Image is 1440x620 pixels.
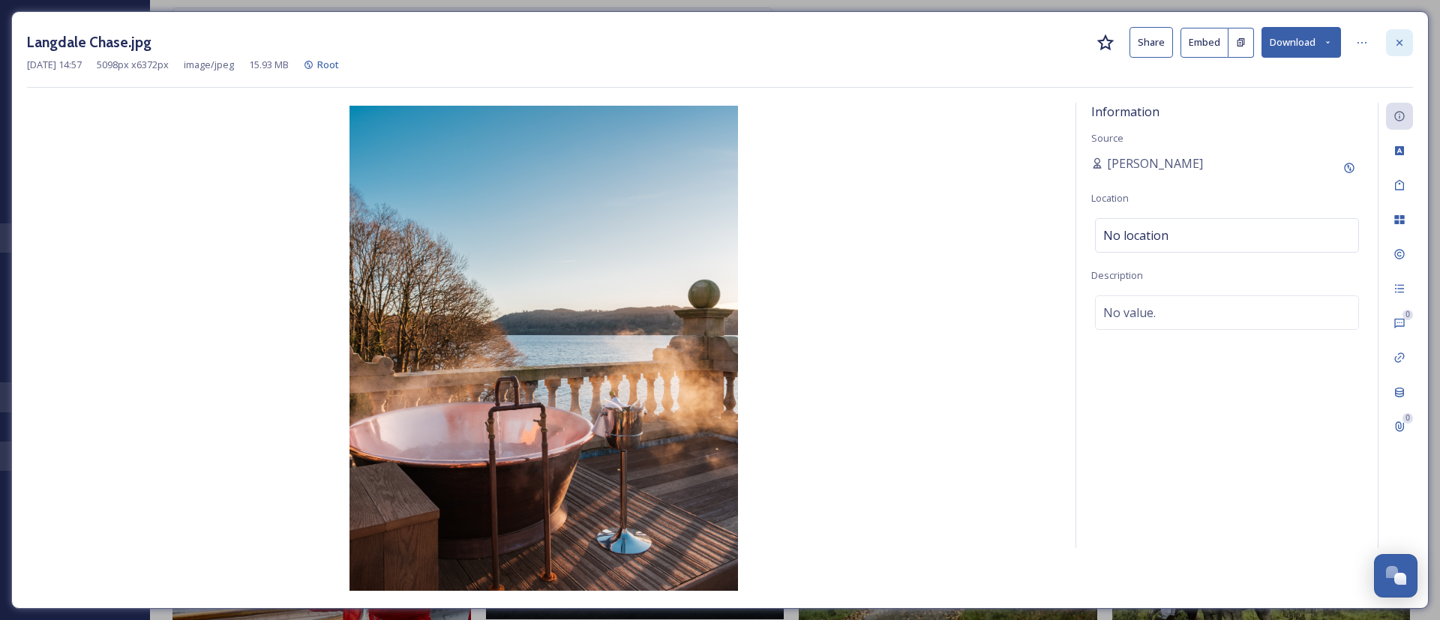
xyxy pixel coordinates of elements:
img: Langdale%20Chase.jpg [27,106,1060,591]
div: 0 [1402,310,1413,320]
button: Download [1261,27,1341,58]
span: 15.93 MB [249,58,289,72]
span: Location [1091,191,1129,205]
span: Source [1091,131,1123,145]
span: 5098 px x 6372 px [97,58,169,72]
button: Open Chat [1374,554,1417,598]
span: [PERSON_NAME] [1107,154,1203,172]
span: [DATE] 14:57 [27,58,82,72]
span: No location [1103,226,1168,244]
span: Description [1091,268,1143,282]
button: Embed [1180,28,1228,58]
span: image/jpeg [184,58,234,72]
span: Root [317,58,339,71]
h3: Langdale Chase.jpg [27,31,151,53]
span: No value. [1103,304,1156,322]
div: 0 [1402,413,1413,424]
span: Information [1091,103,1159,120]
button: Share [1129,27,1173,58]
